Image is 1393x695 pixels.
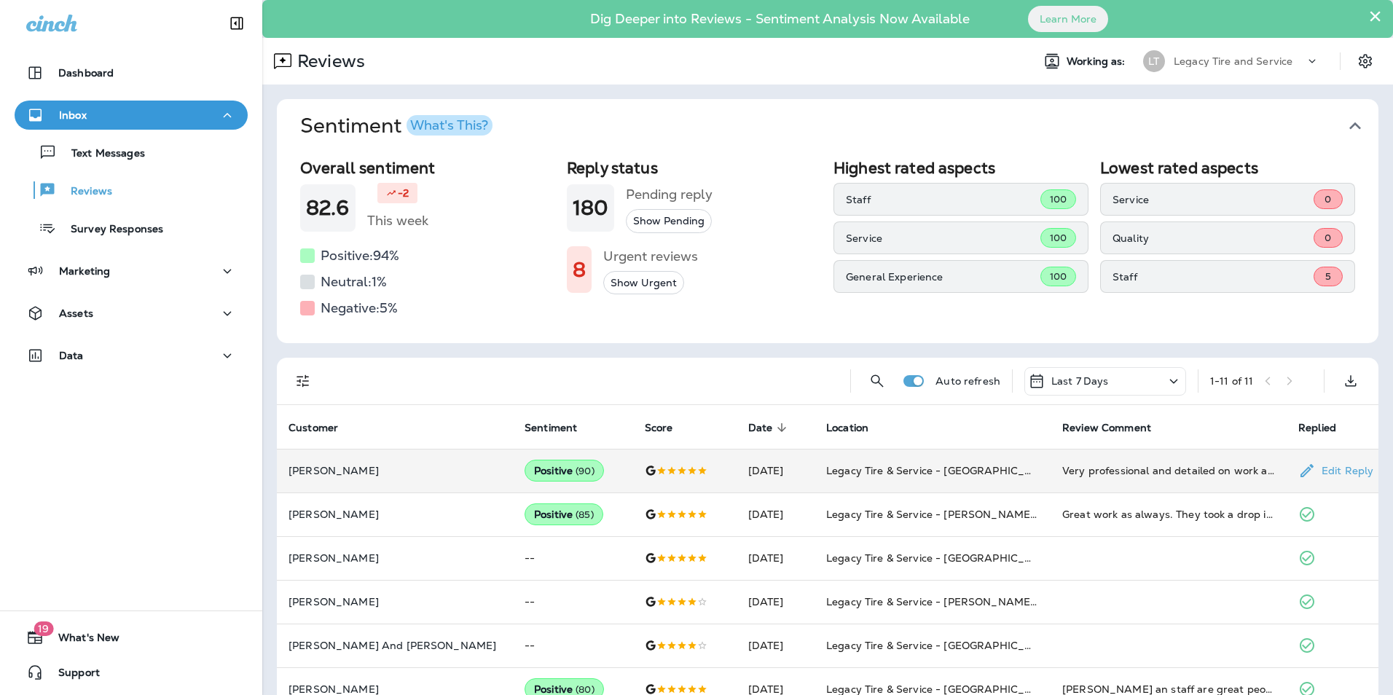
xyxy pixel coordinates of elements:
span: Legacy Tire & Service - [PERSON_NAME] (formerly Chelsea Tire Pros) [826,508,1177,521]
div: LT [1143,50,1165,72]
button: Collapse Sidebar [216,9,257,38]
span: ( 90 ) [576,465,595,477]
span: 0 [1325,232,1331,244]
button: Filters [289,366,318,396]
p: [PERSON_NAME] [289,509,501,520]
button: Settings [1352,48,1378,74]
button: What's This? [407,115,493,136]
td: -- [513,536,633,580]
p: [PERSON_NAME] [289,465,501,476]
h1: 82.6 [306,196,350,220]
span: Support [44,667,100,684]
span: Location [826,421,887,434]
span: Sentiment [525,421,596,434]
p: Inbox [59,109,87,121]
span: Legacy Tire & Service - [GEOGRAPHIC_DATA] (formerly Chalkville Auto & Tire Service) [826,551,1261,565]
p: Service [1113,194,1314,205]
h5: Neutral: 1 % [321,270,387,294]
h5: Urgent reviews [603,245,698,268]
span: Date [748,422,773,434]
h5: Negative: 5 % [321,297,398,320]
button: Text Messages [15,137,248,168]
span: Customer [289,422,338,434]
button: Marketing [15,256,248,286]
span: 5 [1325,270,1331,283]
span: Replied [1298,422,1336,434]
div: Positive [525,460,604,482]
span: 0 [1325,193,1331,205]
td: [DATE] [737,580,815,624]
span: Location [826,422,868,434]
button: Search Reviews [863,366,892,396]
p: Dig Deeper into Reviews - Sentiment Analysis Now Available [548,17,1012,21]
p: -2 [398,186,409,200]
p: Auto refresh [935,375,1000,387]
h2: Reply status [567,159,822,177]
button: Survey Responses [15,213,248,243]
p: Text Messages [57,147,145,161]
button: 19What's New [15,623,248,652]
p: Assets [59,307,93,319]
p: Data [59,350,84,361]
span: Legacy Tire & Service - [GEOGRAPHIC_DATA] (formerly Chalkville Auto & Tire Service) [826,464,1261,477]
span: What's New [44,632,119,649]
p: Staff [1113,271,1314,283]
h2: Overall sentiment [300,159,555,177]
p: Service [846,232,1040,244]
p: Legacy Tire and Service [1174,55,1292,67]
div: Great work as always. They took a drop in and fixed my tire problem quickly. Always nice and pati... [1062,507,1275,522]
span: Sentiment [525,422,577,434]
p: Edit Reply [1316,465,1373,476]
button: Show Urgent [603,271,684,295]
span: 100 [1050,232,1067,244]
p: [PERSON_NAME] And [PERSON_NAME] [289,640,501,651]
h2: Highest rated aspects [833,159,1088,177]
span: Review Comment [1062,421,1170,434]
span: Score [645,422,673,434]
span: Legacy Tire & Service - [PERSON_NAME] (formerly Chelsea Tire Pros) [826,595,1177,608]
button: Support [15,658,248,687]
td: [DATE] [737,624,815,667]
div: Very professional and detailed on work and repairs been done, thank you. [1062,463,1275,478]
p: Reviews [56,185,112,199]
button: Close [1368,4,1382,28]
p: General Experience [846,271,1040,283]
h1: Sentiment [300,114,493,138]
div: 1 - 11 of 11 [1210,375,1253,387]
h5: Positive: 94 % [321,244,399,267]
td: [DATE] [737,492,815,536]
button: Data [15,341,248,370]
p: Reviews [291,50,365,72]
td: [DATE] [737,449,815,492]
button: Inbox [15,101,248,130]
h5: Pending reply [626,183,713,206]
h1: 8 [573,258,586,282]
button: Reviews [15,175,248,205]
p: Marketing [59,265,110,277]
p: Staff [846,194,1040,205]
h5: This week [367,209,428,232]
span: 100 [1050,270,1067,283]
button: Dashboard [15,58,248,87]
p: Quality [1113,232,1314,244]
span: 100 [1050,193,1067,205]
p: Last 7 Days [1051,375,1109,387]
span: Legacy Tire & Service - [GEOGRAPHIC_DATA] (formerly Chalkville Auto & Tire Service) [826,639,1261,652]
span: Customer [289,421,357,434]
p: [PERSON_NAME] [289,552,501,564]
span: Review Comment [1062,422,1151,434]
div: SentimentWhat's This? [277,153,1378,343]
p: Dashboard [58,67,114,79]
button: Export as CSV [1336,366,1365,396]
span: Replied [1298,421,1355,434]
h1: 180 [573,196,608,220]
span: Working as: [1067,55,1129,68]
span: 19 [34,621,53,636]
td: -- [513,580,633,624]
button: SentimentWhat's This? [289,99,1390,153]
p: [PERSON_NAME] [289,683,501,695]
button: Assets [15,299,248,328]
span: ( 85 ) [576,509,594,521]
button: Show Pending [626,209,712,233]
span: Score [645,421,692,434]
